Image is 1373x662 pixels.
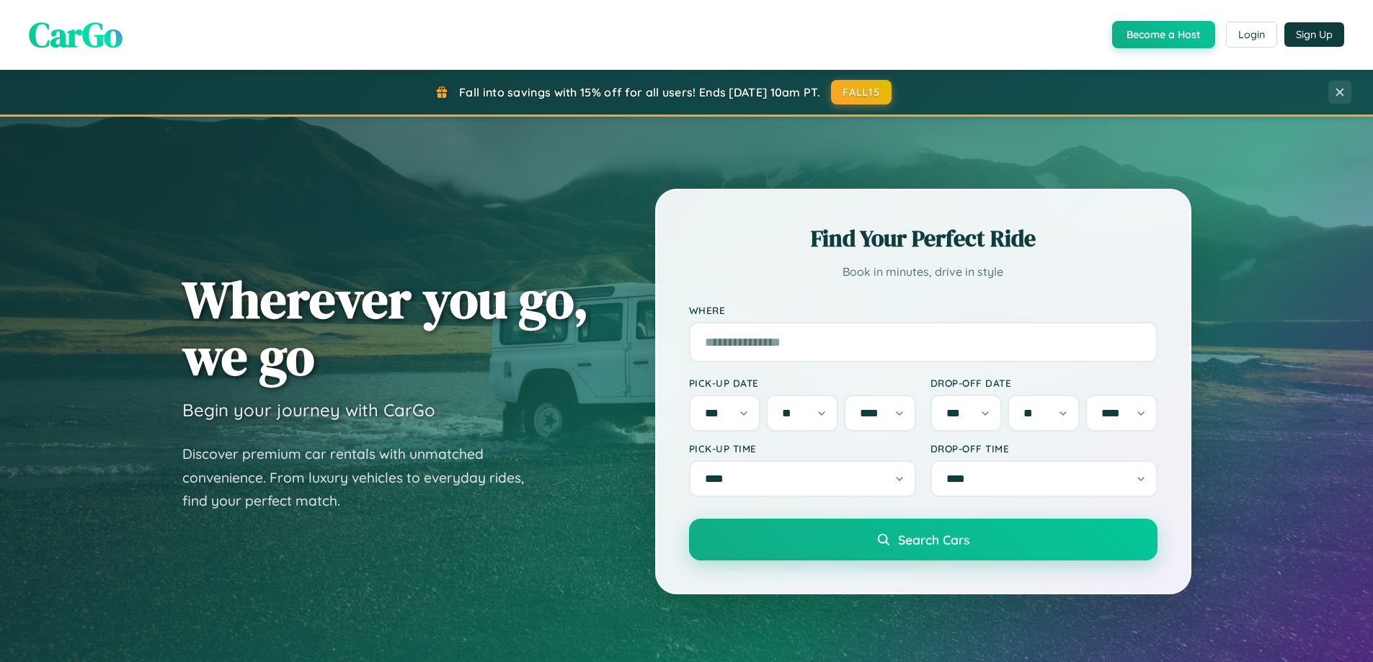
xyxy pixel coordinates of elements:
label: Pick-up Time [689,442,916,455]
p: Book in minutes, drive in style [689,261,1158,282]
label: Drop-off Time [930,442,1158,455]
h1: Wherever you go, we go [182,271,589,385]
span: Search Cars [898,532,969,547]
button: Login [1226,22,1277,48]
h2: Find Your Perfect Ride [689,223,1158,254]
label: Drop-off Date [930,377,1158,389]
button: Sign Up [1284,22,1344,47]
button: Become a Host [1112,21,1215,48]
label: Pick-up Date [689,377,916,389]
span: CarGo [29,11,123,58]
span: Fall into savings with 15% off for all users! Ends [DATE] 10am PT. [459,85,820,99]
h3: Begin your journey with CarGo [182,399,435,421]
button: Search Cars [689,519,1158,560]
label: Where [689,304,1158,316]
p: Discover premium car rentals with unmatched convenience. From luxury vehicles to everyday rides, ... [182,442,543,513]
button: FALL15 [831,80,892,104]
